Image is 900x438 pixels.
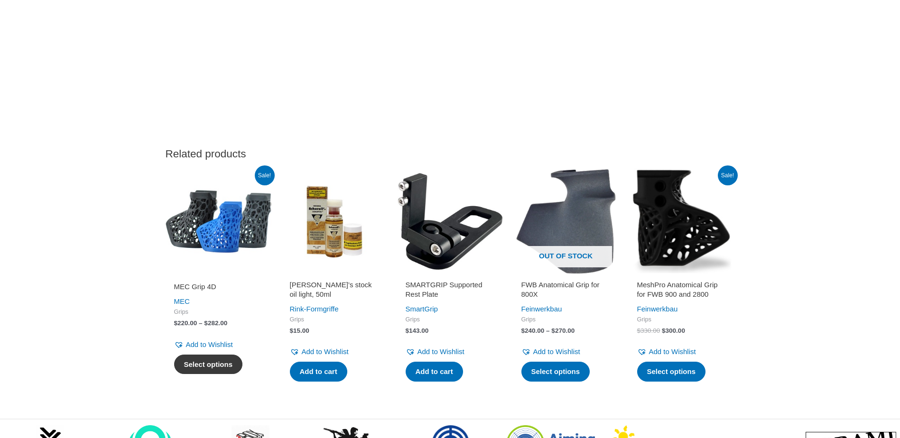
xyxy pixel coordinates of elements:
a: Add to Wishlist [290,345,349,358]
span: Sale! [255,165,275,185]
h2: FWB Anatomical Grip for 800X [521,280,611,299]
a: Add to Wishlist [521,345,580,358]
a: MEC [174,297,190,305]
span: Out of stock [520,246,612,268]
span: $ [662,327,666,334]
a: Select options for “FWB Anatomical Grip for 800X” [521,362,590,382]
a: Feinwerkbau [521,305,562,313]
span: Add to Wishlist [186,340,233,348]
a: Add to Wishlist [174,338,233,351]
bdi: 300.00 [662,327,685,334]
a: Add to Wishlist [637,345,696,358]
span: $ [637,327,641,334]
span: Grips [406,316,495,324]
span: $ [290,327,294,334]
bdi: 240.00 [521,327,545,334]
a: SMARTGRIP Supported Rest Plate [406,280,495,302]
span: – [546,327,550,334]
span: $ [521,327,525,334]
span: Add to Wishlist [418,347,464,356]
img: Scherell's stock oil light [281,168,388,274]
img: MeshPro Anatomical Grip for FWB 900 and 2800 [629,168,735,274]
h2: MeshPro Anatomical Grip for FWB 900 and 2800 [637,280,726,299]
bdi: 143.00 [406,327,429,334]
span: $ [551,327,555,334]
span: Grips [290,316,379,324]
a: Out of stock [513,168,619,274]
h2: [PERSON_NAME]’s stock oil light, 50ml [290,280,379,299]
img: FWB Anatomical Grip for 800X [513,168,619,274]
a: MEC Grip 4D [174,282,263,295]
span: Grips [637,316,726,324]
a: Select options for “MeshPro Anatomical Grip for FWB 900 and 2800” [637,362,706,382]
bdi: 270.00 [551,327,575,334]
span: Sale! [718,165,738,185]
span: Add to Wishlist [302,347,349,356]
img: SMARTGRIP Supported Rest Plate [397,168,503,274]
bdi: 15.00 [290,327,309,334]
a: Add to cart: “Scherell's stock oil light, 50ml” [290,362,347,382]
a: Add to Wishlist [406,345,464,358]
span: Add to Wishlist [533,347,580,356]
h2: MEC Grip 4D [174,282,263,292]
a: Feinwerkbau [637,305,678,313]
a: Rink-Formgriffe [290,305,339,313]
h2: Related products [166,147,735,161]
span: $ [204,319,208,327]
span: Grips [174,308,263,316]
span: Add to Wishlist [649,347,696,356]
a: Select options for “MEC Grip 4D” [174,355,243,374]
span: $ [406,327,409,334]
bdi: 330.00 [637,327,660,334]
a: SmartGrip [406,305,438,313]
span: Grips [521,316,611,324]
a: MeshPro Anatomical Grip for FWB 900 and 2800 [637,280,726,302]
a: Add to cart: “SMARTGRIP Supported Rest Plate” [406,362,463,382]
a: [PERSON_NAME]’s stock oil light, 50ml [290,280,379,302]
img: MEC Grip 4D [166,168,272,274]
h2: SMARTGRIP Supported Rest Plate [406,280,495,299]
span: – [199,319,203,327]
span: $ [174,319,178,327]
bdi: 282.00 [204,319,227,327]
a: FWB Anatomical Grip for 800X [521,280,611,302]
bdi: 220.00 [174,319,197,327]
